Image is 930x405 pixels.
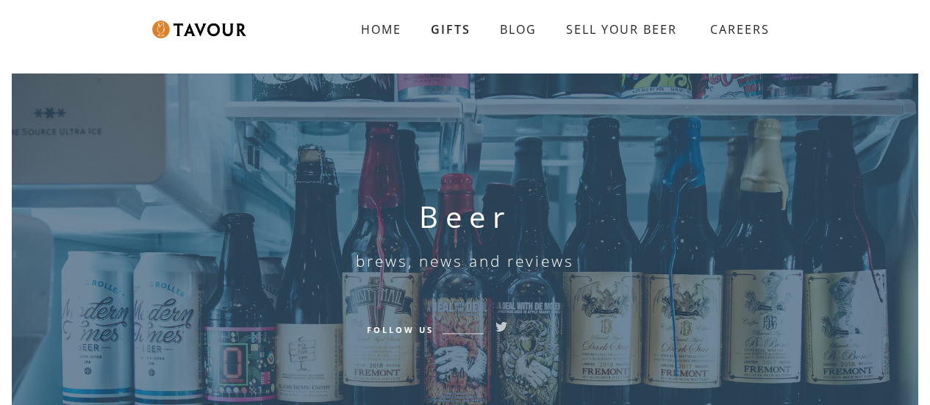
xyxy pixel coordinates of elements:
[361,21,401,37] strong: HOME
[692,9,781,50] a: CAREERS
[356,252,574,270] h6: brews, news and reviews
[416,15,485,44] a: GIFTS
[419,199,512,234] h1: Beer
[551,15,692,44] a: SELL YOUR BEER
[710,15,770,44] strong: CAREERS
[346,15,416,44] a: HOME
[485,15,551,44] a: BLOG
[367,323,434,336] h6: Follow Us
